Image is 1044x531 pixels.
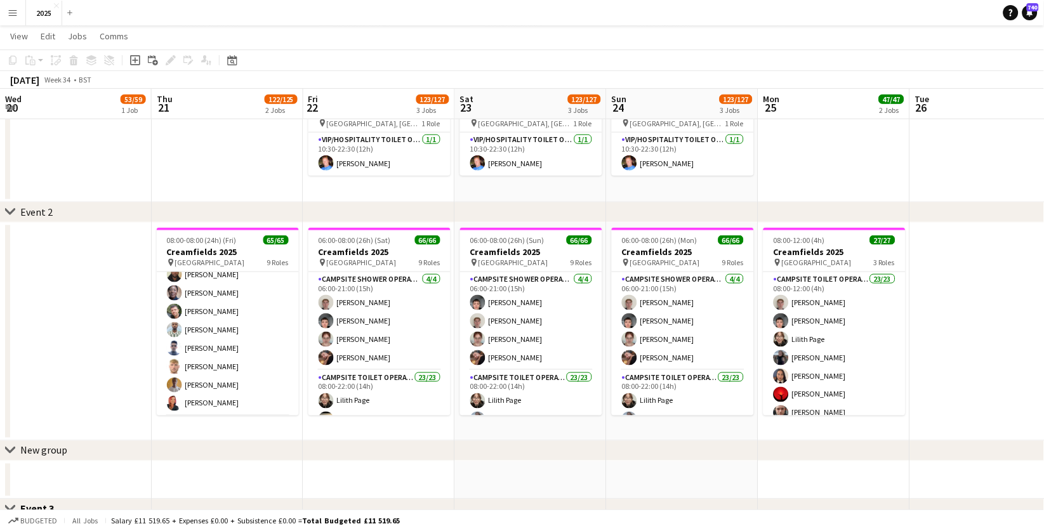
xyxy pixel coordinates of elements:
[422,119,440,128] span: 1 Role
[265,105,297,115] div: 2 Jobs
[100,30,128,42] span: Comms
[308,88,451,176] app-job-card: 10:30-22:30 (12h)1/1Reading Festival [GEOGRAPHIC_DATA], [GEOGRAPHIC_DATA]1 RoleVIP/Hospitality To...
[612,272,754,370] app-card-role: Campsite Shower Operative4/406:00-21:00 (15h)[PERSON_NAME][PERSON_NAME][PERSON_NAME][PERSON_NAME]
[612,246,754,258] h3: Creamfields 2025
[36,28,60,44] a: Edit
[1027,3,1039,11] span: 740
[20,206,53,218] div: Event 2
[95,28,133,44] a: Comms
[416,95,449,104] span: 123/127
[265,95,298,104] span: 122/125
[630,258,700,267] span: [GEOGRAPHIC_DATA]
[470,235,545,245] span: 06:00-08:00 (26h) (Sun)
[612,228,754,416] app-job-card: 06:00-08:00 (26h) (Mon)66/66Creamfields 2025 [GEOGRAPHIC_DATA]9 RolesCampsite Shower Operative4/4...
[479,119,574,128] span: [GEOGRAPHIC_DATA], [GEOGRAPHIC_DATA]
[157,228,299,416] app-job-card: 08:00-08:00 (24h) (Fri)65/65Creamfields 2025 [GEOGRAPHIC_DATA]9 Roles[PERSON_NAME] Chemtai[PERSON...
[5,28,33,44] a: View
[302,516,400,525] span: Total Budgeted £11 519.65
[915,93,930,105] span: Tue
[68,30,87,42] span: Jobs
[622,235,697,245] span: 06:00-08:00 (26h) (Mon)
[3,100,22,115] span: 20
[782,258,852,267] span: [GEOGRAPHIC_DATA]
[720,105,752,115] div: 3 Jobs
[267,258,289,267] span: 9 Roles
[568,95,601,104] span: 123/127
[574,119,592,128] span: 1 Role
[913,100,930,115] span: 26
[20,502,64,515] div: Event 3
[63,28,92,44] a: Jobs
[308,133,451,176] app-card-role: VIP/Hospitality Toilet Operative1/110:30-22:30 (12h)[PERSON_NAME]
[458,100,474,115] span: 23
[6,514,59,528] button: Budgeted
[157,246,299,258] h3: Creamfields 2025
[121,95,146,104] span: 53/59
[20,516,57,525] span: Budgeted
[1022,5,1038,20] a: 740
[460,228,602,416] app-job-card: 06:00-08:00 (26h) (Sun)66/66Creamfields 2025 [GEOGRAPHIC_DATA]9 RolesCampsite Shower Operative4/4...
[308,228,451,416] app-job-card: 06:00-08:00 (26h) (Sat)66/66Creamfields 2025 [GEOGRAPHIC_DATA]9 RolesCampsite Shower Operative4/4...
[42,75,74,84] span: Week 34
[612,93,627,105] span: Sun
[571,258,592,267] span: 9 Roles
[774,235,825,245] span: 08:00-12:00 (4h)
[307,100,319,115] span: 22
[612,133,754,176] app-card-role: VIP/Hospitality Toilet Operative1/110:30-22:30 (12h)[PERSON_NAME]
[720,95,753,104] span: 123/127
[479,258,548,267] span: [GEOGRAPHIC_DATA]
[763,246,906,258] h3: Creamfields 2025
[327,258,397,267] span: [GEOGRAPHIC_DATA]
[41,30,55,42] span: Edit
[460,272,602,370] app-card-role: Campsite Shower Operative4/406:00-21:00 (15h)[PERSON_NAME][PERSON_NAME][PERSON_NAME][PERSON_NAME]
[308,246,451,258] h3: Creamfields 2025
[155,100,173,115] span: 21
[10,74,39,86] div: [DATE]
[460,88,602,176] app-job-card: 10:30-22:30 (12h)1/1Reading Festival [GEOGRAPHIC_DATA], [GEOGRAPHIC_DATA]1 RoleVIP/Hospitality To...
[26,1,62,25] button: 2025
[419,258,440,267] span: 9 Roles
[460,246,602,258] h3: Creamfields 2025
[175,258,245,267] span: [GEOGRAPHIC_DATA]
[263,235,289,245] span: 65/65
[415,235,440,245] span: 66/66
[763,93,780,105] span: Mon
[718,235,744,245] span: 66/66
[121,105,145,115] div: 1 Job
[569,105,600,115] div: 3 Jobs
[308,93,319,105] span: Fri
[880,105,904,115] div: 2 Jobs
[870,235,895,245] span: 27/27
[879,95,904,104] span: 47/47
[610,100,627,115] span: 24
[874,258,895,267] span: 3 Roles
[20,444,67,457] div: New group
[763,228,906,416] app-job-card: 08:00-12:00 (4h)27/27Creamfields 2025 [GEOGRAPHIC_DATA]3 RolesCampsite Toilet Operative23/2308:00...
[5,93,22,105] span: Wed
[417,105,449,115] div: 3 Jobs
[111,516,400,525] div: Salary £11 519.65 + Expenses £0.00 + Subsistence £0.00 =
[79,75,91,84] div: BST
[725,119,744,128] span: 1 Role
[157,93,173,105] span: Thu
[630,119,725,128] span: [GEOGRAPHIC_DATA], [GEOGRAPHIC_DATA]
[319,235,391,245] span: 06:00-08:00 (26h) (Sat)
[10,30,28,42] span: View
[612,88,754,176] app-job-card: 10:30-22:30 (12h)1/1Reading Festival [GEOGRAPHIC_DATA], [GEOGRAPHIC_DATA]1 RoleVIP/Hospitality To...
[762,100,780,115] span: 25
[70,516,100,525] span: All jobs
[327,119,422,128] span: [GEOGRAPHIC_DATA], [GEOGRAPHIC_DATA]
[167,235,237,245] span: 08:00-08:00 (24h) (Fri)
[308,272,451,370] app-card-role: Campsite Shower Operative4/406:00-21:00 (15h)[PERSON_NAME][PERSON_NAME][PERSON_NAME][PERSON_NAME]
[567,235,592,245] span: 66/66
[722,258,744,267] span: 9 Roles
[460,133,602,176] app-card-role: VIP/Hospitality Toilet Operative1/110:30-22:30 (12h)[PERSON_NAME]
